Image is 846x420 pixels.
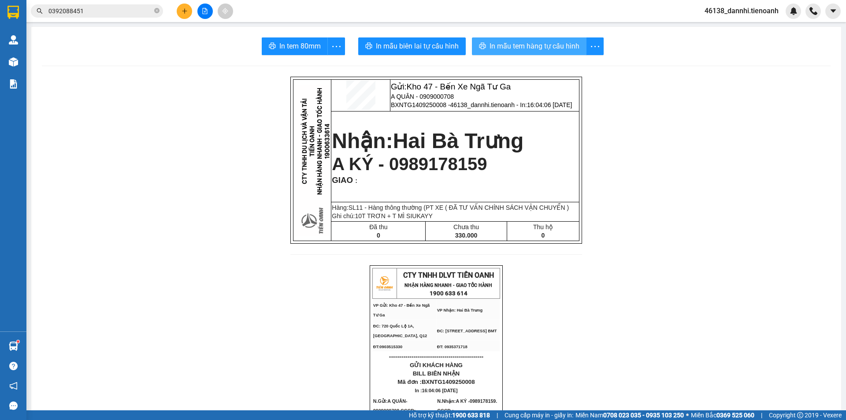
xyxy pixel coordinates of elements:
[422,388,458,393] span: 16:04:06 [DATE]
[603,412,684,419] strong: 0708 023 035 - 0935 103 250
[332,204,569,211] span: Hàng:SL
[453,223,479,230] span: Chưa thu
[437,308,482,312] span: VP Nhận: Hai Bà Trưng
[365,42,372,51] span: printer
[586,37,604,55] button: more
[825,4,841,19] button: caret-down
[761,410,762,420] span: |
[505,410,573,420] span: Cung cấp máy in - giấy in:
[790,7,798,15] img: icon-new-feature
[410,362,463,368] span: GỬI KHÁCH HÀNG
[332,129,523,152] strong: Nhận:
[4,43,58,52] span: ĐC: 720 Quốc Lộ 1A, [GEOGRAPHIC_DATA], Q12
[9,79,18,89] img: solution-icon
[154,7,160,15] span: close-circle
[575,410,684,420] span: Miền Nam
[353,177,357,184] span: :
[177,4,192,19] button: plus
[391,93,454,100] span: A QUÂN - 0909000708
[413,370,460,377] span: BILL BIÊN NHẬN
[533,223,553,230] span: Thu hộ
[401,408,417,413] span: CCCD:
[373,398,417,413] span: N.Gửi:
[437,329,497,333] span: ĐC: [STREET_ADDRESS] BMT
[328,41,345,52] span: more
[430,290,468,297] strong: 1900 633 614
[698,5,786,16] span: 46138_dannhi.tienoanh
[422,379,475,385] span: BXNTG1409250008
[4,54,33,58] span: ĐT:0903515330
[37,8,43,14] span: search
[279,41,321,52] span: In tem 80mm
[391,101,572,108] span: BXNTG1409250008 -
[527,101,572,108] span: 16:04:06 [DATE]
[332,175,353,185] span: GIAO
[490,41,579,52] span: In mẫu tem hàng tự cấu hình
[586,41,603,52] span: more
[67,54,97,58] span: ĐT: 0935371718
[403,271,494,279] span: CTY TNHH DLVT TIẾN OANH
[404,282,492,288] strong: NHẬN HÀNG NHANH - GIAO TỐC HÀNH
[397,379,475,385] span: Mã đơn :
[19,61,113,68] span: ----------------------------------------------
[393,129,524,152] span: Hai Bà Trưng
[4,32,60,41] span: VP Gửi: Kho 47 - Bến Xe Ngã Tư Ga
[48,6,152,16] input: Tìm tên, số ĐT hoặc mã đơn
[691,410,754,420] span: Miền Bắc
[437,345,468,349] span: ĐT: 0935371718
[9,401,18,410] span: message
[9,35,18,45] img: warehouse-icon
[9,57,18,67] img: warehouse-icon
[369,223,387,230] span: Đã thu
[332,212,432,219] span: Ghi chú:
[373,272,395,294] img: logo
[455,232,478,239] span: 330.000
[67,34,112,39] span: VP Nhận: Hai Bà Trưng
[437,398,497,413] span: A KÝ -
[33,5,123,13] span: CTY TNHH DLVT TIẾN OANH
[407,82,511,91] span: Kho 47 - Bến Xe Ngã Tư Ga
[391,82,511,91] span: Gửi:
[377,232,380,239] span: 0
[452,412,490,419] strong: 1900 633 818
[9,342,18,351] img: warehouse-icon
[356,204,569,211] span: 11 - Hàng thông thường (PT XE ( ĐÃ TƯ VẤN CHÍNH SÁCH VẬN CHUYỂN )
[262,37,328,55] button: printerIn tem 80mm
[686,413,689,417] span: ⚪️
[327,37,345,55] button: more
[389,353,483,360] span: ----------------------------------------------
[59,22,97,28] strong: 1900 633 614
[34,15,122,20] strong: NHẬN HÀNG NHANH - GIAO TỐC HÀNH
[373,345,402,349] span: ĐT:0903515330
[154,8,160,13] span: close-circle
[373,408,417,413] span: 0909000708.
[182,8,188,14] span: plus
[67,45,127,49] span: ĐC: [STREET_ADDRESS] BMT
[4,6,26,28] img: logo
[17,340,19,343] sup: 1
[437,398,497,413] span: N.Nhận:
[797,412,803,418] span: copyright
[541,232,545,239] span: 0
[9,382,18,390] span: notification
[197,4,213,19] button: file-add
[479,42,486,51] span: printer
[9,362,18,370] span: question-circle
[202,8,208,14] span: file-add
[409,410,490,420] span: Hỗ trợ kỹ thuật:
[829,7,837,15] span: caret-down
[355,212,432,219] span: 10T TRƠN + T MÌ SIUKAYY
[472,37,586,55] button: printerIn mẫu tem hàng tự cấu hình
[809,7,817,15] img: phone-icon
[269,42,276,51] span: printer
[415,388,458,393] span: In :
[358,37,466,55] button: printerIn mẫu biên lai tự cấu hình
[7,6,19,19] img: logo-vxr
[332,154,487,174] span: A KÝ - 0989178159
[450,101,572,108] span: 46138_dannhi.tienoanh - In:
[222,8,228,14] span: aim
[376,41,459,52] span: In mẫu biên lai tự cấu hình
[373,324,427,338] span: ĐC: 720 Quốc Lộ 1A, [GEOGRAPHIC_DATA], Q12
[716,412,754,419] strong: 0369 525 060
[218,4,233,19] button: aim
